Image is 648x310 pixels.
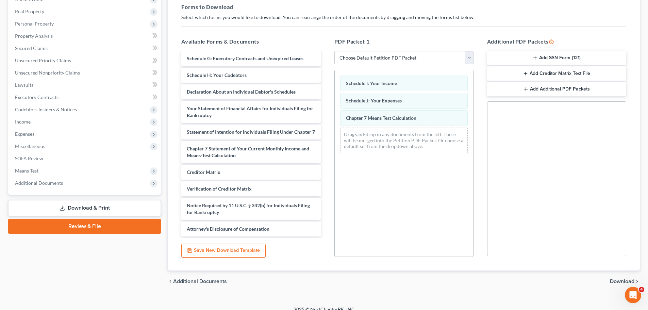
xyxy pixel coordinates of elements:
div: Drag-and-drop in any documents from the left. These will be merged into the Petition PDF Packet. ... [340,128,468,153]
button: Add Additional PDF Packets [487,82,626,96]
i: chevron_left [168,279,173,284]
span: SOFA Review [15,156,43,161]
i: chevron_right [634,279,640,284]
button: Add SSN Form (121) [487,51,626,65]
span: Statement of Intention for Individuals Filing Under Chapter 7 [187,129,315,135]
a: Download & Print [8,200,161,216]
button: Add Creditor Matrix Text File [487,66,626,81]
span: Additional Documents [173,279,227,284]
span: Schedule I: Your Income [346,80,397,86]
a: Executory Contracts [10,91,161,103]
span: Codebtors Insiders & Notices [15,107,77,112]
a: Review & File [8,219,161,234]
span: Lawsuits [15,82,33,88]
button: Download chevron_right [610,279,640,284]
h5: PDF Packet 1 [334,37,473,46]
span: Chapter 7 Means Test Calculation [346,115,416,121]
span: Notice Required by 11 U.S.C. § 342(b) for Individuals Filing for Bankruptcy [187,202,310,215]
a: chevron_left Additional Documents [168,279,227,284]
span: Unsecured Nonpriority Claims [15,70,80,76]
span: Unsecured Priority Claims [15,58,71,63]
span: 4 [639,287,644,292]
span: Creditor Matrix [187,169,220,175]
a: Secured Claims [10,42,161,54]
span: Miscellaneous [15,143,45,149]
h5: Additional PDF Packets [487,37,626,46]
span: Expenses [15,131,34,137]
span: Means Test [15,168,38,174]
span: Verification of Creditor Matrix [187,186,252,192]
span: Schedule H: Your Codebtors [187,72,247,78]
button: Save New Download Template [181,244,266,258]
span: Real Property [15,9,44,14]
a: SOFA Review [10,152,161,165]
span: Additional Documents [15,180,63,186]
span: Secured Claims [15,45,48,51]
span: Declaration About an Individual Debtor's Schedules [187,89,296,95]
a: Unsecured Nonpriority Claims [10,67,161,79]
span: Personal Property [15,21,54,27]
a: Unsecured Priority Claims [10,54,161,67]
a: Lawsuits [10,79,161,91]
span: Download [610,279,634,284]
p: Select which forms you would like to download. You can rearrange the order of the documents by dr... [181,14,626,21]
span: Property Analysis [15,33,53,39]
span: Schedule G: Executory Contracts and Unexpired Leases [187,55,303,61]
h5: Forms to Download [181,3,626,11]
iframe: Intercom live chat [625,287,641,303]
span: Attorney's Disclosure of Compensation [187,226,269,232]
span: Executory Contracts [15,94,59,100]
span: Chapter 7 Statement of Your Current Monthly Income and Means-Test Calculation [187,146,309,158]
h5: Available Forms & Documents [181,37,320,46]
span: Schedule J: Your Expenses [346,98,402,103]
span: Your Statement of Financial Affairs for Individuals Filing for Bankruptcy [187,105,313,118]
span: Income [15,119,31,125]
a: Property Analysis [10,30,161,42]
